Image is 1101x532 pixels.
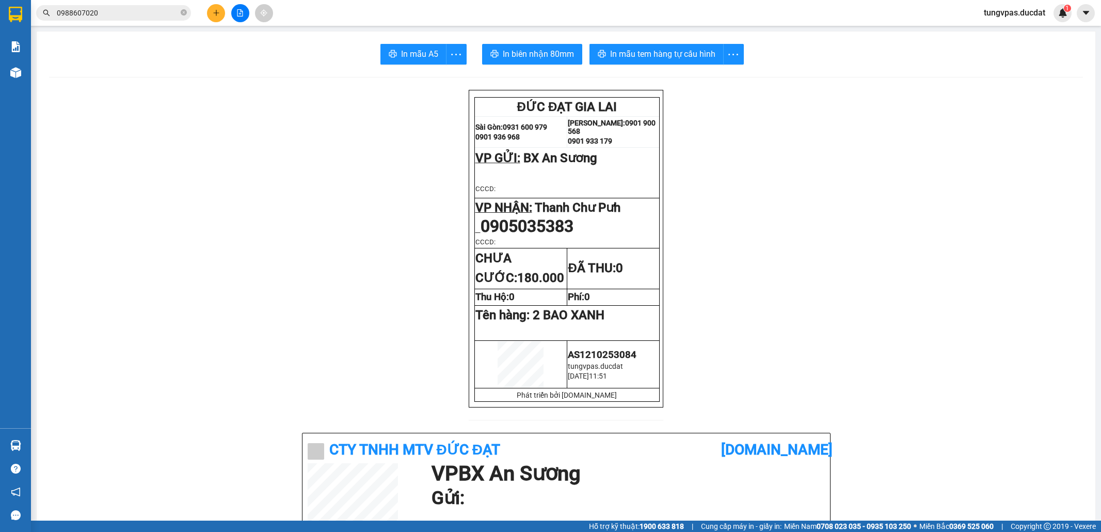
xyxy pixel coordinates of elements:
[475,308,604,322] span: Tên hàng:
[723,44,744,65] button: more
[181,8,187,18] span: close-circle
[231,4,249,22] button: file-add
[1044,523,1051,530] span: copyright
[11,510,21,520] span: message
[692,521,693,532] span: |
[509,291,515,303] span: 0
[482,44,582,65] button: printerIn biên nhận 80mm
[475,185,496,193] span: CCCD:
[446,44,467,65] button: more
[523,151,597,165] span: BX An Sương
[721,441,833,458] b: [DOMAIN_NAME]
[568,261,623,275] strong: ĐÃ THU:
[616,261,623,275] span: 0
[432,484,820,512] h1: Gửi:
[446,48,466,61] span: more
[598,50,606,59] span: printer
[475,238,496,246] span: CCCD:
[329,441,500,458] b: CTy TNHH MTV ĐỨC ĐẠT
[503,48,574,60] span: In biên nhận 80mm
[976,6,1054,19] span: tungvpas.ducdat
[1077,4,1095,22] button: caret-down
[1065,5,1069,12] span: 1
[517,100,617,114] span: ĐỨC ĐẠT GIA LAI
[584,291,590,303] span: 0
[949,522,994,530] strong: 0369 525 060
[474,388,660,402] td: Phát triển bởi [DOMAIN_NAME]
[10,41,21,52] img: solution-icon
[568,291,590,303] strong: Phí:
[255,4,273,22] button: aim
[1001,521,1003,532] span: |
[589,44,724,65] button: printerIn mẫu tem hàng tự cấu hình
[701,521,781,532] span: Cung cấp máy in - giấy in:
[589,521,684,532] span: Hỗ trợ kỹ thuật:
[475,123,503,131] strong: Sài Gòn:
[475,291,515,303] strong: Thu Hộ:
[568,119,656,135] strong: 0901 900 568
[260,9,267,17] span: aim
[568,119,625,127] strong: [PERSON_NAME]:
[207,4,225,22] button: plus
[10,67,21,78] img: warehouse-icon
[568,137,612,145] strong: 0901 933 179
[1058,8,1067,18] img: icon-new-feature
[535,200,620,215] span: Thanh Chư Pưh
[43,9,50,17] span: search
[475,133,520,141] strong: 0901 936 968
[475,200,532,215] span: VP NHẬN:
[589,372,607,380] span: 11:51
[610,48,715,60] span: In mẫu tem hàng tự cấu hình
[568,372,589,380] span: [DATE]
[389,50,397,59] span: printer
[181,9,187,15] span: close-circle
[475,251,564,285] strong: CHƯA CƯỚC:
[568,362,623,370] span: tungvpas.ducdat
[503,123,547,131] strong: 0931 600 979
[568,349,636,361] span: AS1210253084
[401,48,438,60] span: In mẫu A5
[490,50,499,59] span: printer
[481,216,573,236] span: 0905035383
[919,521,994,532] span: Miền Bắc
[517,271,564,285] span: 180.000
[213,9,220,17] span: plus
[57,7,179,19] input: Tìm tên, số ĐT hoặc mã đơn
[817,522,911,530] strong: 0708 023 035 - 0935 103 250
[784,521,911,532] span: Miền Nam
[533,308,604,322] span: 2 BAO XANH
[1064,5,1071,12] sup: 1
[11,464,21,474] span: question-circle
[10,440,21,451] img: warehouse-icon
[236,9,244,17] span: file-add
[432,463,820,484] h1: VP BX An Sương
[724,48,743,61] span: more
[9,7,22,22] img: logo-vxr
[914,524,917,528] span: ⚪️
[380,44,446,65] button: printerIn mẫu A5
[1081,8,1091,18] span: caret-down
[475,151,520,165] span: VP GỬI:
[11,487,21,497] span: notification
[640,522,684,530] strong: 1900 633 818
